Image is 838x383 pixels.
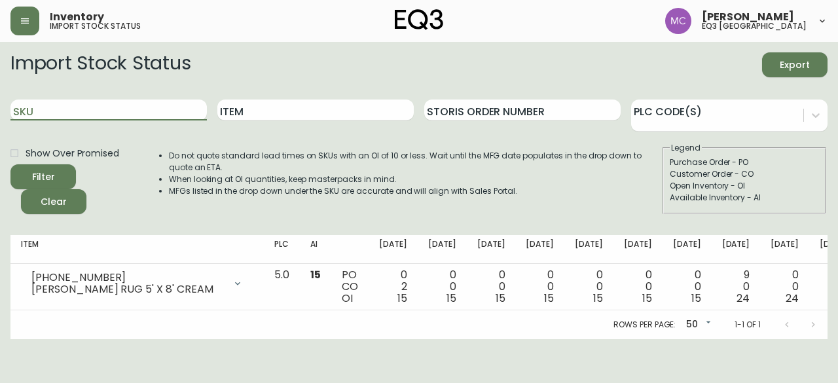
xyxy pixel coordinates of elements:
div: Open Inventory - OI [670,180,819,192]
div: Purchase Order - PO [670,156,819,168]
div: Available Inventory - AI [670,192,819,204]
span: 15 [593,291,603,306]
th: [DATE] [760,235,809,264]
th: [DATE] [369,235,418,264]
th: [DATE] [712,235,761,264]
h5: import stock status [50,22,141,30]
td: 5.0 [264,264,300,310]
span: Show Over Promised [26,147,119,160]
div: [PHONE_NUMBER] [31,272,225,283]
li: When looking at OI quantities, keep masterpacks in mind. [169,173,661,185]
span: 15 [446,291,456,306]
div: 0 0 [428,269,456,304]
h2: Import Stock Status [10,52,191,77]
span: Inventory [50,12,104,22]
span: OI [342,291,353,306]
legend: Legend [670,142,702,154]
img: logo [395,9,443,30]
img: 6dbdb61c5655a9a555815750a11666cc [665,8,691,34]
div: 0 0 [673,269,701,304]
div: 0 0 [477,269,505,304]
span: Clear [31,194,76,210]
span: 15 [642,291,652,306]
button: Filter [10,164,76,189]
div: 0 0 [624,269,652,304]
div: PO CO [342,269,358,304]
div: 0 0 [526,269,554,304]
th: PLC [264,235,300,264]
div: 0 2 [379,269,407,304]
div: [PHONE_NUMBER][PERSON_NAME] RUG 5' X 8' CREAM [21,269,253,298]
div: 9 0 [722,269,750,304]
th: [DATE] [564,235,613,264]
div: Customer Order - CO [670,168,819,180]
th: Item [10,235,264,264]
th: [DATE] [663,235,712,264]
span: 15 [544,291,554,306]
button: Clear [21,189,86,214]
li: Do not quote standard lead times on SKUs with an OI of 10 or less. Wait until the MFG date popula... [169,150,661,173]
th: [DATE] [613,235,663,264]
th: AI [300,235,331,264]
p: 1-1 of 1 [735,319,761,331]
div: 0 0 [771,269,799,304]
div: [PERSON_NAME] RUG 5' X 8' CREAM [31,283,225,295]
div: Filter [32,169,55,185]
div: 50 [681,314,714,336]
span: [PERSON_NAME] [702,12,794,22]
span: 15 [310,267,321,282]
th: [DATE] [467,235,516,264]
th: [DATE] [418,235,467,264]
button: Export [762,52,828,77]
h5: eq3 [GEOGRAPHIC_DATA] [702,22,807,30]
li: MFGs listed in the drop down under the SKU are accurate and will align with Sales Portal. [169,185,661,197]
span: 24 [737,291,750,306]
span: Export [773,57,817,73]
th: [DATE] [515,235,564,264]
span: 24 [786,291,799,306]
p: Rows per page: [613,319,676,331]
div: 0 0 [575,269,603,304]
span: 15 [691,291,701,306]
span: 15 [397,291,407,306]
span: 15 [496,291,505,306]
